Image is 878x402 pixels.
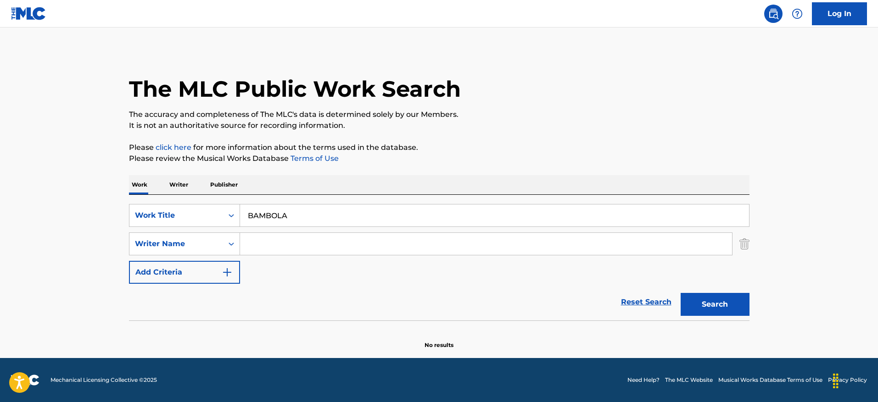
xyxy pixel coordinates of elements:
p: The accuracy and completeness of The MLC's data is determined solely by our Members. [129,109,749,120]
iframe: Chat Widget [832,358,878,402]
div: Drag [828,367,843,395]
div: Help [788,5,806,23]
p: Please review the Musical Works Database [129,153,749,164]
p: Writer [167,175,191,194]
a: Musical Works Database Terms of Use [718,376,822,384]
img: logo [11,374,39,385]
button: Search [681,293,749,316]
a: Privacy Policy [828,376,867,384]
p: No results [425,330,453,349]
span: Mechanical Licensing Collective © 2025 [50,376,157,384]
img: help [792,8,803,19]
a: Need Help? [627,376,660,384]
p: Publisher [207,175,240,194]
h1: The MLC Public Work Search [129,75,461,103]
button: Add Criteria [129,261,240,284]
p: It is not an authoritative source for recording information. [129,120,749,131]
div: Writer Name [135,238,218,249]
img: search [768,8,779,19]
a: Log In [812,2,867,25]
div: Work Title [135,210,218,221]
p: Work [129,175,150,194]
a: Terms of Use [289,154,339,163]
a: click here [156,143,191,152]
a: The MLC Website [665,376,713,384]
img: Delete Criterion [739,232,749,255]
img: MLC Logo [11,7,46,20]
form: Search Form [129,204,749,320]
p: Please for more information about the terms used in the database. [129,142,749,153]
a: Public Search [764,5,783,23]
a: Reset Search [616,292,676,312]
img: 9d2ae6d4665cec9f34b9.svg [222,267,233,278]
